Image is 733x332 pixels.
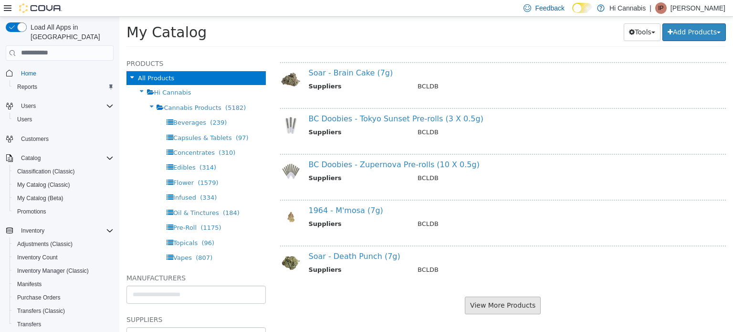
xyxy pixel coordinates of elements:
span: Cannabis Products [44,87,102,95]
span: (1175) [81,207,102,214]
a: Users [13,114,36,125]
td: BCLDB [291,111,597,123]
span: Reports [17,83,37,91]
span: Inventory [21,227,44,235]
p: [PERSON_NAME] [670,2,725,14]
a: Promotions [13,206,50,217]
span: Transfers (Classic) [17,307,65,315]
span: Infused [54,177,77,184]
a: My Catalog (Classic) [13,179,74,191]
span: Customers [17,133,114,145]
img: 150 [161,98,182,119]
a: Transfers [13,319,45,330]
span: Feedback [535,3,564,13]
button: Classification (Classic) [10,165,117,178]
button: Inventory [17,225,48,236]
span: My Catalog (Beta) [17,194,63,202]
span: Customers [21,135,49,143]
a: Home [17,68,40,79]
span: Purchase Orders [17,294,61,301]
button: View More Products [346,280,421,298]
span: Classification (Classic) [13,166,114,177]
span: Topicals [54,223,78,230]
span: Inventory Manager (Classic) [17,267,89,275]
a: Inventory Manager (Classic) [13,265,93,277]
button: Catalog [2,151,117,165]
span: Hi Cannabis [35,72,72,79]
button: My Catalog (Beta) [10,192,117,205]
span: Concentrates [54,132,95,139]
span: Purchase Orders [13,292,114,303]
h5: Suppliers [7,297,147,309]
span: (1579) [78,162,99,170]
span: (184) [104,193,120,200]
a: Reports [13,81,41,93]
input: Dark Mode [572,3,592,13]
span: Catalog [21,154,41,162]
a: Transfers (Classic) [13,305,69,317]
a: Inventory Count [13,252,62,263]
span: Load All Apps in [GEOGRAPHIC_DATA] [27,22,114,42]
span: Promotions [13,206,114,217]
th: Suppliers [189,65,292,77]
span: Transfers [17,321,41,328]
button: Purchase Orders [10,291,117,304]
div: Ian Paul [655,2,667,14]
span: (5182) [106,87,126,95]
td: BCLDB [291,203,597,214]
span: (807) [76,237,93,245]
span: My Catalog [7,7,87,24]
span: (310) [99,132,116,139]
button: Inventory Count [10,251,117,264]
span: Flower [54,162,74,170]
th: Suppliers [189,111,292,123]
a: Purchase Orders [13,292,64,303]
span: Promotions [17,208,46,215]
span: Edibles [54,147,76,154]
span: My Catalog (Beta) [13,193,114,204]
button: Inventory [2,224,117,237]
span: Adjustments (Classic) [13,238,114,250]
button: Users [2,99,117,113]
td: BCLDB [291,157,597,169]
button: Transfers (Classic) [10,304,117,318]
button: Catalog [17,152,44,164]
span: Users [21,102,36,110]
button: Inventory Manager (Classic) [10,264,117,278]
button: Manifests [10,278,117,291]
span: My Catalog (Classic) [13,179,114,191]
span: (314) [80,147,97,154]
a: Soar - Death Punch (7g) [189,235,281,244]
span: Inventory Count [13,252,114,263]
img: 150 [161,236,182,257]
button: Reports [10,80,117,94]
span: Classification (Classic) [17,168,75,175]
span: Oil & Tinctures [54,193,100,200]
a: Soar - Brain Cake (7g) [189,52,274,61]
a: My Catalog (Beta) [13,193,67,204]
a: Customers [17,133,52,145]
span: (239) [91,102,107,109]
button: Add Products [543,7,607,24]
span: All Products [19,58,55,65]
img: 150 [161,52,182,74]
a: Classification (Classic) [13,166,79,177]
a: BC Doobies - Tokyo Sunset Pre-rolls (3 X 0.5g) [189,97,364,107]
span: (97) [116,118,129,125]
span: Users [17,100,114,112]
a: 1964 - M'mosa (7g) [189,189,264,198]
button: My Catalog (Classic) [10,178,117,192]
h5: Products [7,41,147,53]
span: Inventory [17,225,114,236]
span: Catalog [17,152,114,164]
a: Manifests [13,278,45,290]
td: BCLDB [291,248,597,260]
span: IP [658,2,663,14]
p: | [649,2,651,14]
span: Capsules & Tablets [54,118,113,125]
th: Suppliers [189,248,292,260]
h5: Manufacturers [7,256,147,267]
button: Adjustments (Classic) [10,237,117,251]
span: Inventory Manager (Classic) [13,265,114,277]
